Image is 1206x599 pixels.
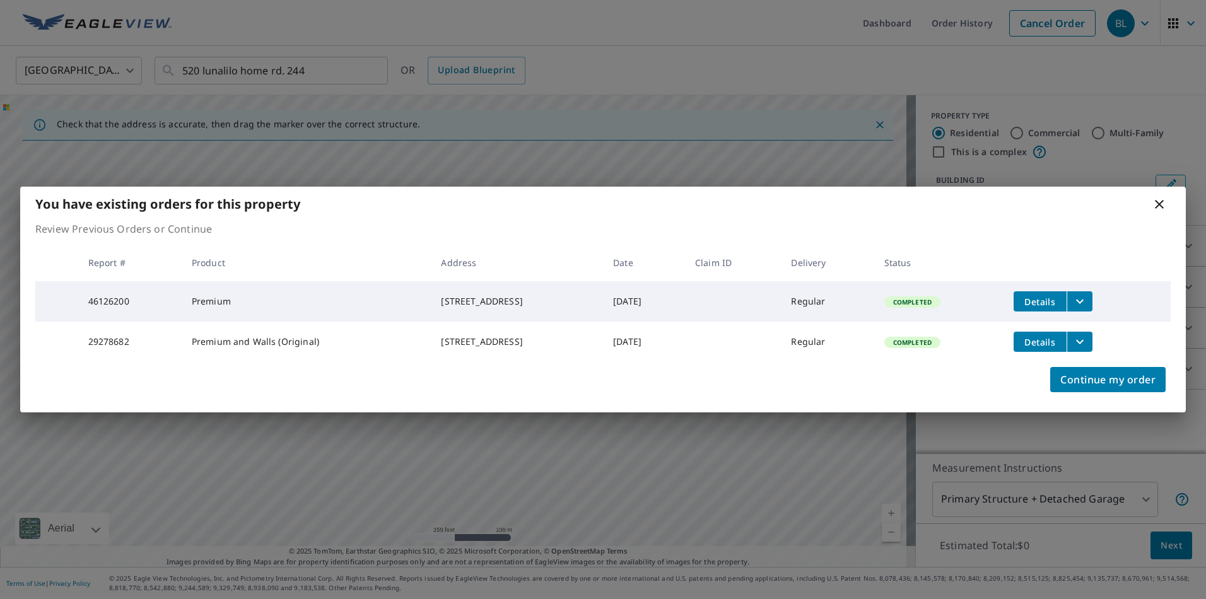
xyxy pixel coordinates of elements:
span: Details [1021,296,1059,308]
span: Completed [886,338,939,347]
button: detailsBtn-29278682 [1014,332,1067,352]
span: Details [1021,336,1059,348]
b: You have existing orders for this property [35,195,300,212]
th: Address [431,244,603,281]
td: Premium and Walls (Original) [182,322,431,362]
th: Report # [78,244,182,281]
td: Regular [781,281,874,322]
div: [STREET_ADDRESS] [441,295,593,308]
td: [DATE] [603,322,685,362]
button: filesDropdownBtn-29278682 [1067,332,1092,352]
button: detailsBtn-46126200 [1014,291,1067,311]
span: Continue my order [1060,371,1156,388]
td: Premium [182,281,431,322]
th: Status [874,244,1004,281]
th: Delivery [781,244,874,281]
th: Claim ID [685,244,781,281]
button: filesDropdownBtn-46126200 [1067,291,1092,311]
p: Review Previous Orders or Continue [35,221,1171,236]
div: [STREET_ADDRESS] [441,335,593,348]
span: Completed [886,298,939,306]
td: [DATE] [603,281,685,322]
td: 29278682 [78,322,182,362]
th: Product [182,244,431,281]
th: Date [603,244,685,281]
td: 46126200 [78,281,182,322]
td: Regular [781,322,874,362]
button: Continue my order [1050,367,1166,392]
